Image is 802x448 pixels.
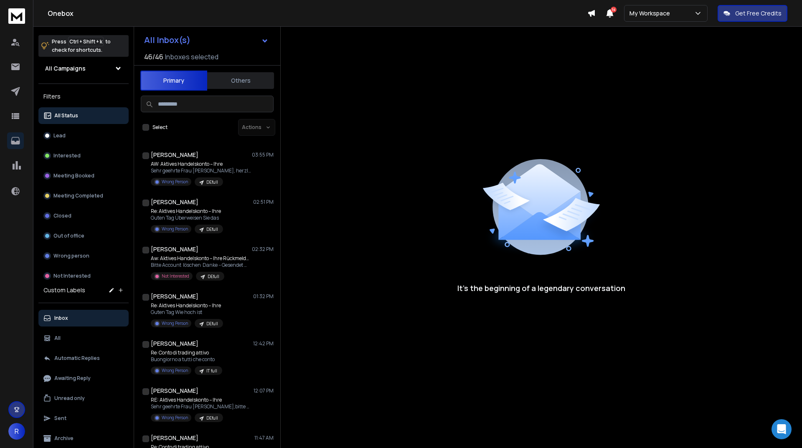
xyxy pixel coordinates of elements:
[162,415,188,421] p: Wrong Person
[718,5,787,22] button: Get Free Credits
[53,132,66,139] p: Lead
[68,37,104,46] span: Ctrl + Shift + k
[252,246,274,253] p: 02:32 PM
[38,310,129,327] button: Inbox
[151,356,222,363] p: Buongiorno a tutti che conto
[162,226,188,232] p: Wrong Person
[38,91,129,102] h3: Filters
[38,268,129,284] button: Not Interested
[151,309,223,316] p: Guten Tag Wie hoch ist
[53,172,94,179] p: Meeting Booked
[151,161,251,167] p: AW: Aktives Handelskonto – Ihre
[38,147,129,164] button: Interested
[144,36,190,44] h1: All Inbox(s)
[38,350,129,367] button: Automatic Replies
[45,64,86,73] h1: All Campaigns
[140,71,207,91] button: Primary
[54,415,66,422] p: Sent
[772,419,792,439] div: Open Intercom Messenger
[152,124,168,131] label: Select
[151,397,251,403] p: RE: Aktives Handelskonto – Ihre
[151,262,251,268] p: Bitte Account löschen Danke -- Gesendet mit der
[144,52,163,62] span: 46 / 46
[151,349,222,356] p: Re: Conto di trading attivo
[207,71,274,90] button: Others
[151,339,198,348] h1: [PERSON_NAME]
[252,152,274,158] p: 03:55 PM
[151,403,251,410] p: Sehr geehrte Frau [PERSON_NAME],bitte schließen
[151,167,251,174] p: Sehr geehrte Frau [PERSON_NAME], herzlichen
[162,320,188,327] p: Wrong Person
[38,390,129,407] button: Unread only
[38,60,129,77] button: All Campaigns
[206,179,218,185] p: DEfull
[151,255,251,262] p: Aw: Aktives Handelskonto – Ihre Rückmeldung
[151,208,223,215] p: Re: Aktives Handelskonto – Ihre
[54,315,68,321] p: Inbox
[254,435,274,441] p: 11:47 AM
[151,292,198,301] h1: [PERSON_NAME]
[629,9,673,18] p: My Workspace
[38,370,129,387] button: Awaiting Reply
[206,415,218,421] p: DEfull
[8,8,25,24] img: logo
[38,430,129,447] button: Archive
[54,395,85,402] p: Unread only
[38,410,129,427] button: Sent
[38,228,129,244] button: Out of office
[151,151,198,159] h1: [PERSON_NAME]
[457,282,625,294] p: It’s the beginning of a legendary conversation
[151,215,223,221] p: Guten Tag Überweisen Sie das
[38,187,129,204] button: Meeting Completed
[54,355,100,362] p: Automatic Replies
[206,368,217,374] p: IT full
[254,387,274,394] p: 12:07 PM
[151,302,223,309] p: Re: Aktives Handelskonto – Ihre
[253,199,274,205] p: 02:51 PM
[53,253,89,259] p: Wrong person
[54,435,74,442] p: Archive
[53,273,91,279] p: Not Interested
[48,8,587,18] h1: Onebox
[151,245,198,253] h1: [PERSON_NAME]
[43,286,85,294] h3: Custom Labels
[137,32,275,48] button: All Inbox(s)
[162,367,188,374] p: Wrong Person
[253,293,274,300] p: 01:32 PM
[38,208,129,224] button: Closed
[38,248,129,264] button: Wrong person
[165,52,218,62] h3: Inboxes selected
[206,226,218,233] p: DEfull
[54,335,61,342] p: All
[162,179,188,185] p: Wrong Person
[253,340,274,347] p: 12:42 PM
[54,375,91,382] p: Awaiting Reply
[151,434,198,442] h1: [PERSON_NAME]
[151,387,198,395] h1: [PERSON_NAME]
[53,213,71,219] p: Closed
[38,127,129,144] button: Lead
[38,167,129,184] button: Meeting Booked
[52,38,111,54] p: Press to check for shortcuts.
[54,112,78,119] p: All Status
[208,273,219,280] p: DEfull
[8,423,25,440] button: R
[735,9,782,18] p: Get Free Credits
[53,233,84,239] p: Out of office
[53,192,103,199] p: Meeting Completed
[53,152,81,159] p: Interested
[38,107,129,124] button: All Status
[611,7,617,13] span: 14
[206,321,218,327] p: DEfull
[38,330,129,347] button: All
[151,198,198,206] h1: [PERSON_NAME]
[162,273,189,279] p: Not Interested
